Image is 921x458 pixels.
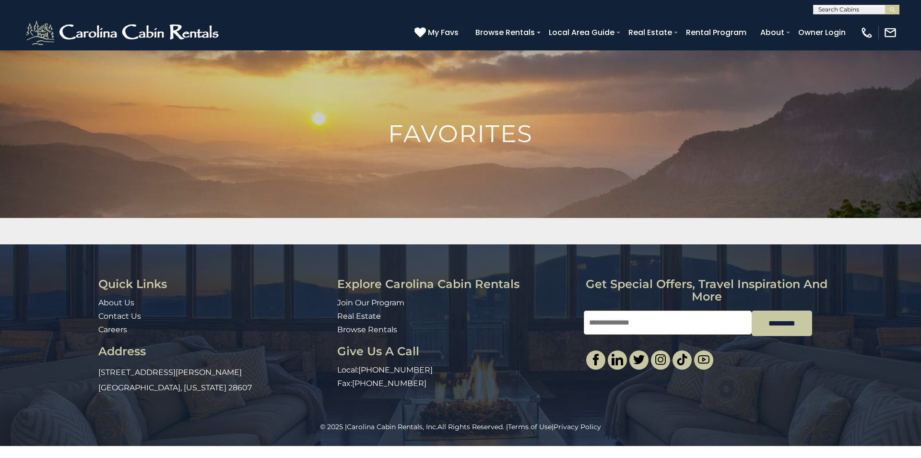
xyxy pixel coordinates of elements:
[337,378,576,389] p: Fax:
[756,24,789,41] a: About
[612,354,623,365] img: linkedin-single.svg
[884,26,897,39] img: mail-regular-white.png
[508,422,552,431] a: Terms of Use
[681,24,751,41] a: Rental Program
[471,24,540,41] a: Browse Rentals
[22,422,899,432] p: All Rights Reserved. | |
[590,354,602,365] img: facebook-single.svg
[624,24,677,41] a: Real Estate
[698,354,709,365] img: youtube-light.svg
[98,298,134,307] a: About Us
[414,26,461,39] a: My Favs
[337,278,576,290] h3: Explore Carolina Cabin Rentals
[24,18,223,47] img: White-1-2.png
[358,365,433,374] a: [PHONE_NUMBER]
[793,24,850,41] a: Owner Login
[98,278,330,290] h3: Quick Links
[320,422,437,431] span: © 2025 |
[337,325,397,334] a: Browse Rentals
[98,312,141,321] a: Contact Us
[676,354,688,365] img: tiktok.svg
[584,278,830,303] h3: Get special offers, travel inspiration and more
[98,325,127,334] a: Careers
[428,26,459,38] span: My Favs
[337,365,576,376] p: Local:
[352,379,426,388] a: [PHONE_NUMBER]
[655,354,666,365] img: instagram-single.svg
[544,24,619,41] a: Local Area Guide
[633,354,645,365] img: twitter-single.svg
[337,312,381,321] a: Real Estate
[860,26,874,39] img: phone-regular-white.png
[98,345,330,358] h3: Address
[347,422,437,431] a: Carolina Cabin Rentals, Inc.
[554,422,601,431] a: Privacy Policy
[337,345,576,358] h3: Give Us A Call
[337,298,404,307] a: Join Our Program
[98,365,330,396] p: [STREET_ADDRESS][PERSON_NAME] [GEOGRAPHIC_DATA], [US_STATE] 28607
